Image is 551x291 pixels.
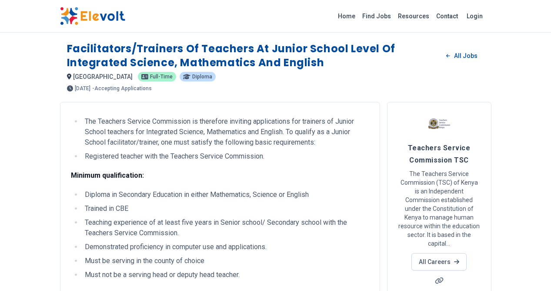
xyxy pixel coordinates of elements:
[398,169,481,248] p: The Teachers Service Commission (TSC) of Kenya is an Independent Commission established under the...
[82,217,369,238] li: Teaching experience of at least five years in Senior school/ Secondary school with the Teachers S...
[408,144,470,164] span: Teachers Service Commission TSC
[150,74,173,79] span: Full-time
[82,189,369,200] li: Diploma in Secondary Education in either Mathematics, Science or English
[82,151,369,162] li: Registered teacher with the Teachers Service Commission.
[73,73,133,80] span: [GEOGRAPHIC_DATA]
[92,86,152,91] p: - Accepting Applications
[428,113,450,135] img: Teachers Service Commission TSC
[461,7,488,25] a: Login
[82,242,369,252] li: Demonstrated proficiency in computer use and applications.
[433,9,461,23] a: Contact
[67,42,440,70] h1: Facilitators/Trainers of Teachers at Junior School Level of Integrated Science, Mathematics and E...
[75,86,90,91] span: [DATE]
[192,74,212,79] span: Diploma
[82,256,369,266] li: Must be serving in the county of choice
[394,9,433,23] a: Resources
[334,9,359,23] a: Home
[82,203,369,214] li: Trained in CBE
[60,7,125,25] img: Elevolt
[82,270,369,280] li: Must not be a serving head or deputy head teacher.
[71,171,144,179] strong: Minimum qualification:
[359,9,394,23] a: Find Jobs
[439,49,484,62] a: All Jobs
[82,116,369,148] li: The Teachers Service Commission is therefore inviting applications for trainers of Junior School ...
[411,253,467,271] a: All Careers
